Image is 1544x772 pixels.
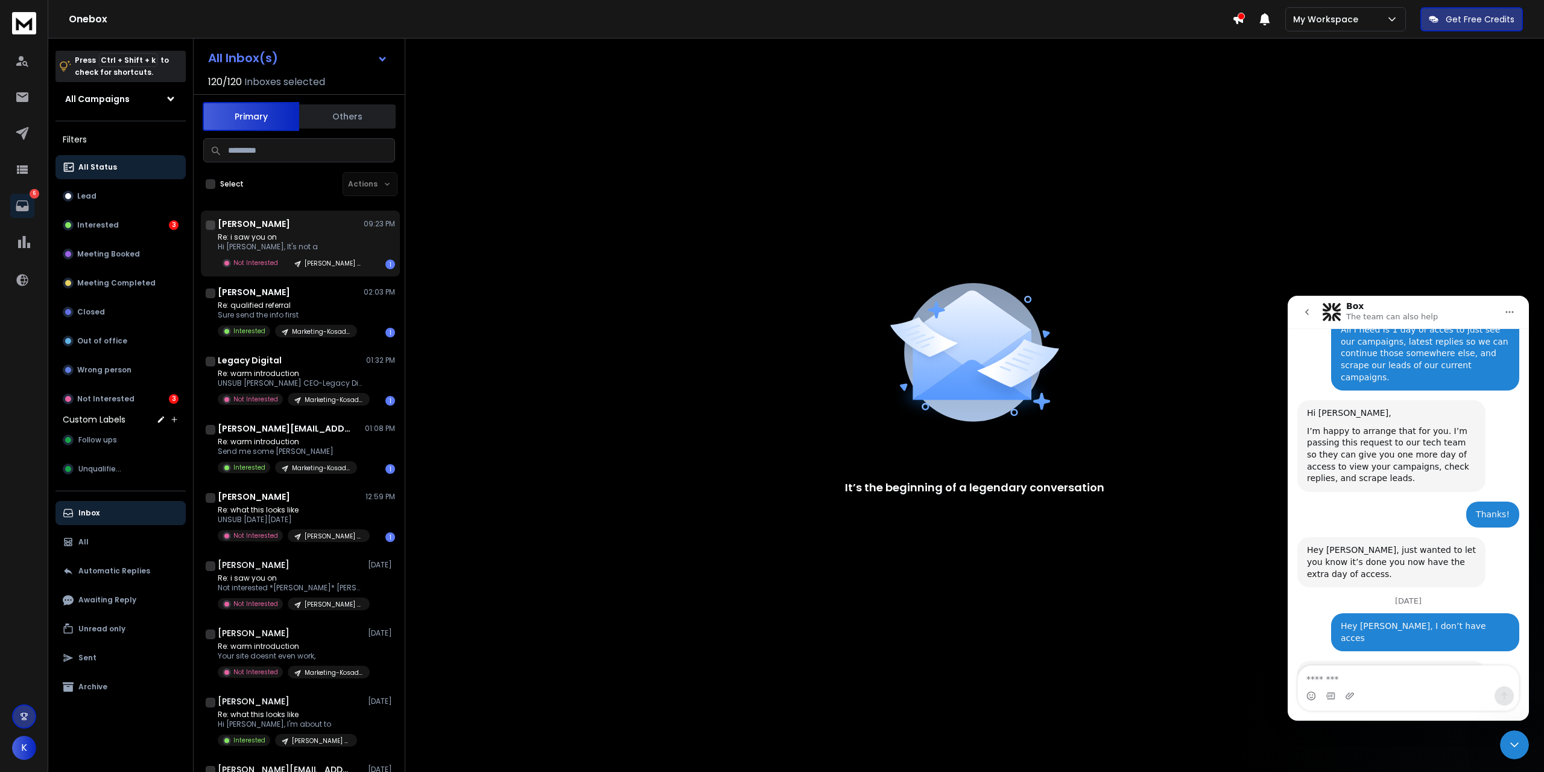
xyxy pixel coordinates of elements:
[78,162,117,172] p: All Status
[78,508,100,518] p: Inbox
[385,260,395,269] div: 1
[218,378,362,388] p: UNSUB [PERSON_NAME] CEO-Legacy Digital
[63,413,125,426] h3: Custom Labels
[55,457,186,481] button: Unqualified?
[385,328,395,337] div: 1
[218,515,362,525] p: UNSUB [DATE][DATE]
[78,435,117,445] span: Follow ups
[218,583,362,593] p: Not interested *[PERSON_NAME]* [PERSON_NAME]
[305,600,362,609] p: [PERSON_NAME] Marketing - Not Posting
[218,695,289,707] h1: [PERSON_NAME]
[364,219,395,229] p: 09:23 PM
[218,719,357,729] p: Hi [PERSON_NAME], I'm about to
[12,12,36,34] img: logo
[77,191,96,201] p: Lead
[55,155,186,179] button: All Status
[55,675,186,699] button: Archive
[30,189,39,199] p: 6
[77,220,119,230] p: Interested
[55,131,186,148] h3: Filters
[99,53,157,67] span: Ctrl + Shift + k
[305,668,362,677] p: Marketing-Kosads | Service + Niche
[77,394,134,404] p: Not Interested
[218,437,357,447] p: Re: warm introduction
[218,491,290,503] h1: [PERSON_NAME]
[385,396,395,406] div: 1
[218,369,362,378] p: Re: warm introduction
[1293,13,1363,25] p: My Workspace
[218,354,282,366] h1: Legacy Digital
[55,358,186,382] button: Wrong person
[1420,7,1523,31] button: Get Free Credits
[218,286,290,298] h1: [PERSON_NAME]
[305,395,362,404] p: Marketing-Kosads | Service + Niche
[365,424,395,433] p: 01:08 PM
[19,395,28,405] button: Emoji picker
[55,387,186,411] button: Not Interested3
[55,428,186,452] button: Follow ups
[368,560,395,570] p: [DATE]
[1446,13,1514,25] p: Get Free Credits
[218,301,357,310] p: Re: qualified referral
[78,464,125,474] span: Unqualified?
[208,52,278,64] h1: All Inbox(s)
[65,93,130,105] h1: All Campaigns
[55,242,186,266] button: Meeting Booked
[218,505,362,515] p: Re: what this looks like
[1288,296,1529,721] iframe: Intercom live chat
[218,559,289,571] h1: [PERSON_NAME]
[203,102,299,131] button: Primary
[10,194,34,218] a: 6
[292,327,350,336] p: Marketing-Kosads | Skip + Skip
[218,710,357,719] p: Re: what this looks like
[55,213,186,237] button: Interested3
[385,464,395,474] div: 1
[1500,730,1529,759] iframe: Intercom live chat
[233,327,265,336] p: Interested
[55,588,186,612] button: Awaiting Reply
[78,537,89,547] p: All
[77,307,105,317] p: Closed
[55,271,186,295] button: Meeting Completed
[218,642,362,651] p: Re: warm introduction
[305,259,362,268] p: [PERSON_NAME] Marketing - Not Posting
[78,653,96,663] p: Sent
[10,365,198,451] div: Hey [PERSON_NAME], the access was given [DATE] 15hrs ago but I understand that you missed the mes...
[57,395,67,405] button: Upload attachment
[233,668,278,677] p: Not Interested
[305,532,362,541] p: [PERSON_NAME] Marketing - Not Posting
[364,287,395,297] p: 02:03 PM
[233,258,278,267] p: Not Interested
[385,532,395,542] div: 1
[218,218,290,230] h1: [PERSON_NAME]
[233,736,265,745] p: Interested
[55,329,186,353] button: Out of office
[12,736,36,760] button: K
[55,559,186,583] button: Automatic Replies
[218,232,362,242] p: Re: i saw you on
[169,220,179,230] div: 3
[218,242,362,252] p: Hi [PERSON_NAME], It's not a
[55,184,186,208] button: Lead
[845,479,1104,496] p: It’s the beginning of a legendary conversation
[233,395,278,404] p: Not Interested
[233,463,265,472] p: Interested
[233,599,278,608] p: Not Interested
[55,617,186,641] button: Unread only
[55,300,186,324] button: Closed
[75,54,169,78] p: Press to check for shortcuts.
